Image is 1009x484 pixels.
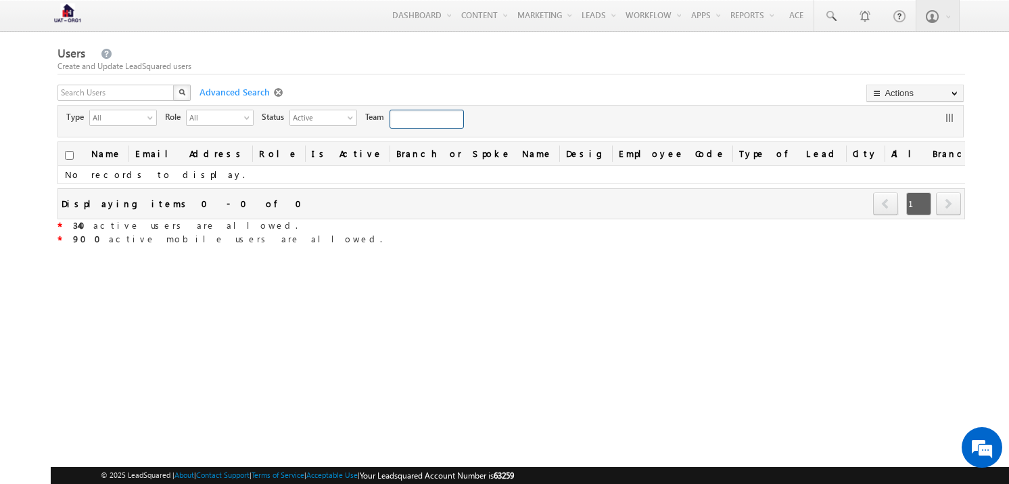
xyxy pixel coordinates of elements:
[290,110,346,124] span: Active
[90,110,145,124] span: All
[57,45,85,61] span: Users
[85,142,128,165] a: Name
[906,192,931,215] span: 1
[101,469,514,482] span: © 2025 LeadSquared | | | | |
[179,89,185,95] img: Search
[252,470,304,479] a: Terms of Service
[73,233,109,244] strong: 900
[873,192,898,215] span: prev
[51,3,85,27] img: Custom Logo
[866,85,964,102] button: Actions
[885,142,1000,165] a: All Branches
[62,196,310,211] div: Displaying items 0 - 0 of 0
[73,233,382,244] span: active mobile users are allowed.
[244,114,255,121] span: select
[390,142,559,165] a: Branch or Spoke Name
[262,111,289,123] span: Status
[348,114,358,121] span: select
[196,470,250,479] a: Contact Support
[187,110,242,124] span: All
[936,194,961,215] a: next
[57,85,175,101] input: Search Users
[732,142,846,165] a: Type of Lead
[365,111,390,123] span: Team
[252,142,305,165] a: Role
[612,142,732,165] a: Employee Code
[193,86,274,98] span: Advanced Search
[305,142,390,165] a: Is Active
[306,470,358,479] a: Acceptable Use
[494,470,514,481] span: 63259
[66,111,89,123] span: Type
[73,219,298,231] span: active users are allowed.
[165,111,186,123] span: Role
[73,219,93,231] strong: 340
[936,192,961,215] span: next
[559,142,612,165] a: Desig
[360,470,514,481] span: Your Leadsquared Account Number is
[846,142,885,165] a: City
[174,470,194,479] a: About
[873,194,899,215] a: prev
[128,142,252,165] a: Email Address
[147,114,158,121] span: select
[57,60,966,72] div: Create and Update LeadSquared users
